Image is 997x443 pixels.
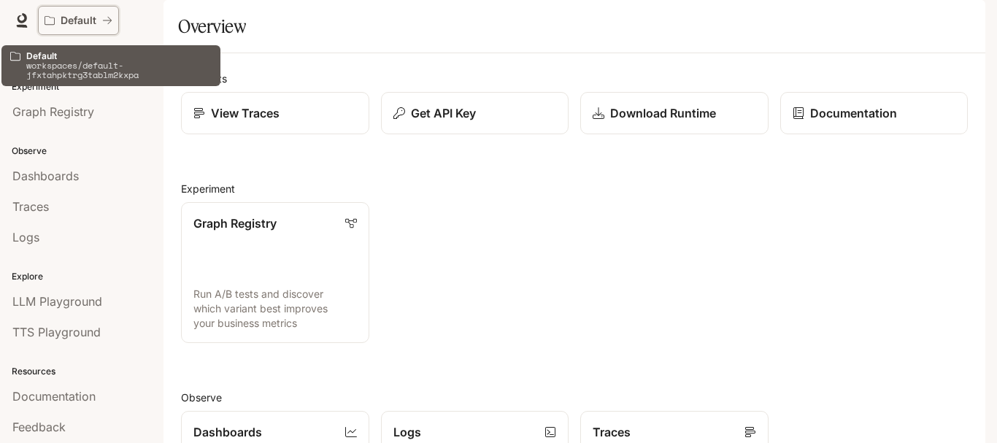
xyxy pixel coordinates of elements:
p: Download Runtime [610,104,716,122]
p: Default [61,15,96,27]
a: Documentation [780,92,969,134]
p: Get API Key [411,104,476,122]
p: Default [26,51,212,61]
p: Dashboards [193,423,262,441]
a: Download Runtime [580,92,769,134]
p: Graph Registry [193,215,277,232]
p: View Traces [211,104,280,122]
h2: Experiment [181,181,968,196]
h2: Observe [181,390,968,405]
button: All workspaces [38,6,119,35]
h2: Shortcuts [181,71,968,86]
p: Documentation [810,104,897,122]
p: workspaces/default-jfxtahpktrg3tablm2kxpa [26,61,212,80]
h1: Overview [178,12,246,41]
button: Get API Key [381,92,569,134]
p: Run A/B tests and discover which variant best improves your business metrics [193,287,357,331]
a: Graph RegistryRun A/B tests and discover which variant best improves your business metrics [181,202,369,343]
p: Logs [393,423,421,441]
p: Traces [593,423,631,441]
a: View Traces [181,92,369,134]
